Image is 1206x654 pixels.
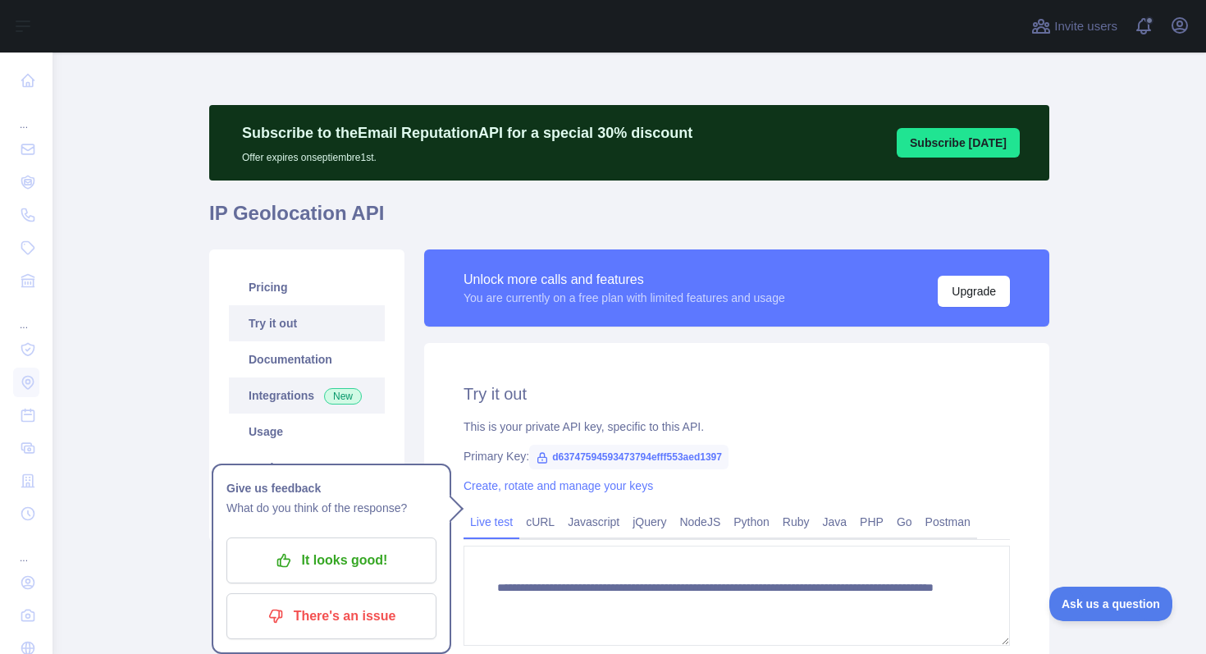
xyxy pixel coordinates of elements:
a: Go [890,509,919,535]
span: New [324,388,362,405]
a: Live test [464,509,519,535]
a: Documentation [229,341,385,377]
a: Settings [229,450,385,486]
div: ... [13,299,39,332]
iframe: Toggle Customer Support [1049,587,1173,621]
h1: Give us feedback [226,478,436,498]
a: Pricing [229,269,385,305]
button: Invite users [1028,13,1121,39]
div: Unlock more calls and features [464,270,785,290]
p: Offer expires on septiembre 1st. [242,144,692,164]
a: cURL [519,509,561,535]
div: This is your private API key, specific to this API. [464,418,1010,435]
a: PHP [853,509,890,535]
a: Postman [919,509,977,535]
span: d63747594593473794efff553aed1397 [529,445,729,469]
a: Create, rotate and manage your keys [464,479,653,492]
h1: IP Geolocation API [209,200,1049,240]
div: You are currently on a free plan with limited features and usage [464,290,785,306]
h2: Try it out [464,382,1010,405]
div: ... [13,98,39,131]
button: Subscribe [DATE] [897,128,1020,158]
a: Integrations New [229,377,385,414]
div: Primary Key: [464,448,1010,464]
a: Usage [229,414,385,450]
p: Subscribe to the Email Reputation API for a special 30 % discount [242,121,692,144]
div: ... [13,532,39,565]
button: Upgrade [938,276,1010,307]
p: What do you think of the response? [226,498,436,518]
a: Java [816,509,854,535]
a: NodeJS [673,509,727,535]
a: Python [727,509,776,535]
a: Javascript [561,509,626,535]
a: jQuery [626,509,673,535]
a: Try it out [229,305,385,341]
a: Ruby [776,509,816,535]
span: Invite users [1054,17,1117,36]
